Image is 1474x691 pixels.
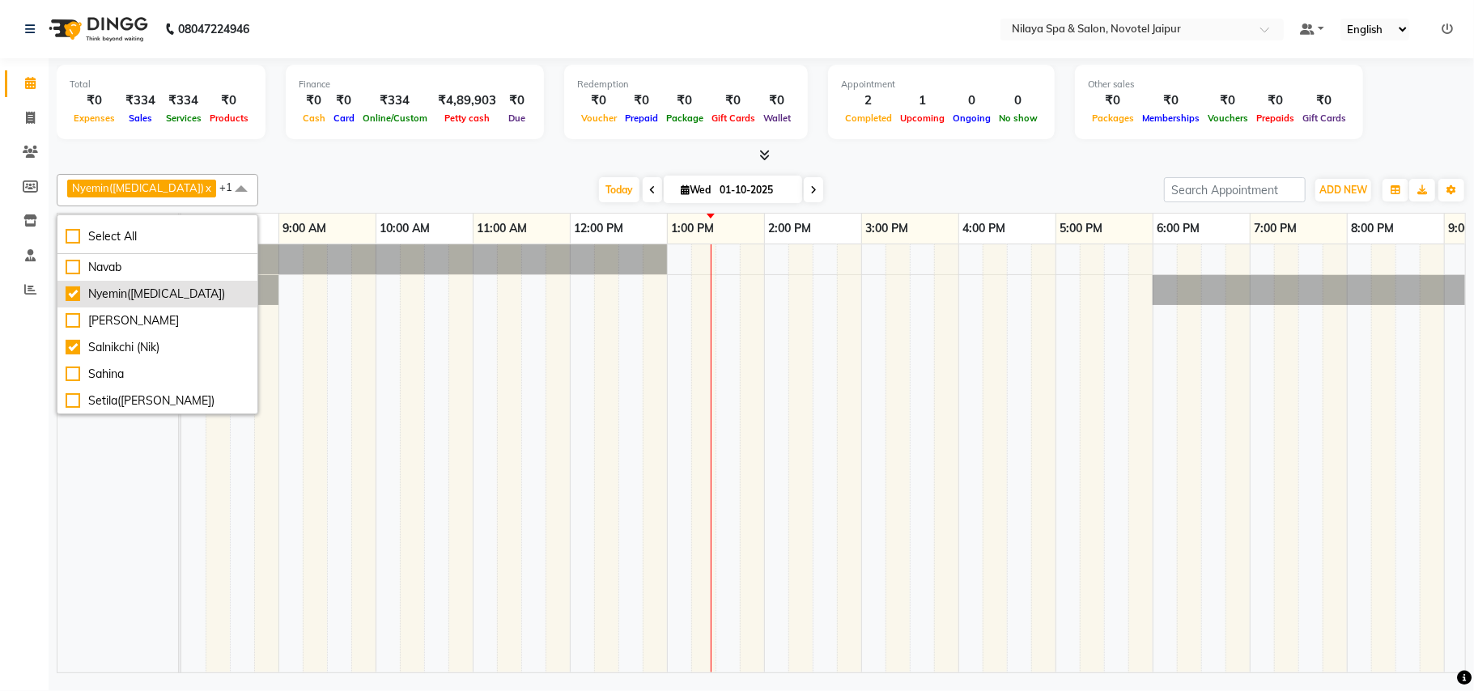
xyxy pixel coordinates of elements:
a: 3:00 PM [862,217,913,240]
a: 8:00 PM [1348,217,1399,240]
span: ADD NEW [1319,184,1367,196]
span: Package [662,112,707,124]
a: 11:00 AM [474,217,532,240]
span: Ongoing [949,112,995,124]
a: 12:00 PM [571,217,628,240]
div: Finance [299,78,531,91]
span: Completed [841,112,896,124]
a: 4:00 PM [959,217,1010,240]
div: ₹0 [577,91,621,110]
div: Sahina [66,366,249,383]
span: No show [995,112,1042,124]
a: 6:00 PM [1153,217,1204,240]
span: Prepaid [621,112,662,124]
span: Online/Custom [359,112,431,124]
div: [PERSON_NAME] [66,312,249,329]
button: ADD NEW [1315,179,1371,201]
a: x [204,181,211,194]
div: ₹0 [206,91,253,110]
div: ₹334 [162,91,206,110]
span: Gift Cards [1298,112,1350,124]
div: ₹0 [299,91,329,110]
div: ₹0 [503,91,531,110]
span: Memberships [1138,112,1204,124]
div: Select All [66,228,249,245]
input: Search Appointment [1164,177,1306,202]
span: Voucher [577,112,621,124]
div: 2 [841,91,896,110]
div: ₹0 [621,91,662,110]
span: Nyemin([MEDICAL_DATA]) [72,181,204,194]
b: 08047224946 [178,6,249,52]
span: Products [206,112,253,124]
div: Setila([PERSON_NAME]) [66,392,249,409]
a: 10:00 AM [376,217,435,240]
span: +1 [219,180,244,193]
span: Wed [677,184,715,196]
span: Petty cash [440,112,494,124]
div: Other sales [1088,78,1350,91]
div: ₹334 [119,91,162,110]
div: ₹0 [1088,91,1138,110]
div: Appointment [841,78,1042,91]
a: 1:00 PM [668,217,719,240]
div: Nyemin([MEDICAL_DATA]) [66,286,249,303]
div: 1 [896,91,949,110]
span: Vouchers [1204,112,1252,124]
div: Redemption [577,78,795,91]
span: Gift Cards [707,112,759,124]
div: ₹0 [329,91,359,110]
span: Prepaids [1252,112,1298,124]
a: 2:00 PM [765,217,816,240]
div: ₹0 [70,91,119,110]
span: Today [599,177,639,202]
span: Card [329,112,359,124]
div: ₹0 [1252,91,1298,110]
div: Salnikchi (Nik) [66,339,249,356]
div: ₹0 [662,91,707,110]
span: Wallet [759,112,795,124]
div: ₹4,89,903 [431,91,503,110]
a: 9:00 AM [279,217,331,240]
span: Upcoming [896,112,949,124]
div: Navab [66,259,249,276]
div: 0 [949,91,995,110]
div: ₹0 [1298,91,1350,110]
span: Services [162,112,206,124]
img: logo [41,6,152,52]
div: Total [70,78,253,91]
div: ₹0 [1138,91,1204,110]
span: Packages [1088,112,1138,124]
div: ₹334 [359,91,431,110]
span: Expenses [70,112,119,124]
div: ₹0 [1204,91,1252,110]
span: Due [504,112,529,124]
div: ₹0 [707,91,759,110]
a: 5:00 PM [1056,217,1107,240]
span: Sales [125,112,156,124]
div: 0 [995,91,1042,110]
div: ₹0 [759,91,795,110]
input: 2025-10-01 [715,178,796,202]
span: Cash [299,112,329,124]
a: 7:00 PM [1251,217,1302,240]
